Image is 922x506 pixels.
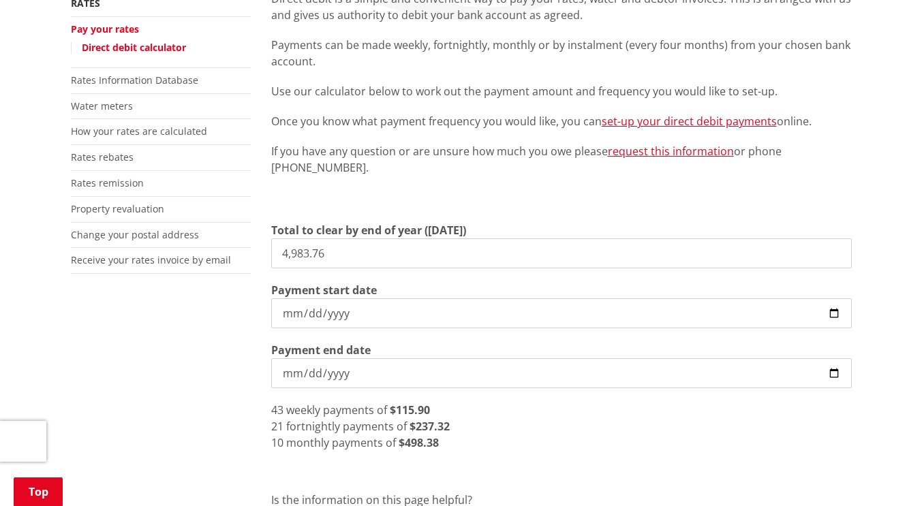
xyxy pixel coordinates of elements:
[71,228,199,241] a: Change your postal address
[71,99,133,112] a: Water meters
[271,282,377,298] label: Payment start date
[71,125,207,138] a: How your rates are calculated
[608,144,734,159] a: request this information
[271,143,852,176] p: If you have any question or are unsure how much you owe please or phone [PHONE_NUMBER].
[602,114,777,129] a: set-up your direct debit payments
[271,435,283,450] span: 10
[14,477,63,506] a: Top
[859,449,908,498] iframe: Messenger Launcher
[71,22,139,35] a: Pay your rates
[286,419,407,434] span: fortnightly payments of
[271,402,283,417] span: 43
[390,402,430,417] strong: $115.90
[399,435,439,450] strong: $498.38
[82,41,186,54] a: Direct debit calculator
[410,419,450,434] strong: $237.32
[271,419,283,434] span: 21
[71,176,144,189] a: Rates remission
[71,202,164,215] a: Property revaluation
[271,37,852,69] p: Payments can be made weekly, fortnightly, monthly or by instalment (every four months) from your ...
[286,435,396,450] span: monthly payments of
[71,253,231,266] a: Receive your rates invoice by email
[286,402,387,417] span: weekly payments of
[71,74,198,86] a: Rates Information Database
[271,342,371,358] label: Payment end date
[71,151,134,163] a: Rates rebates
[271,222,466,238] label: Total to clear by end of year ([DATE])
[271,113,852,129] p: Once you know what payment frequency you would like, you can online.
[271,83,852,99] p: Use our calculator below to work out the payment amount and frequency you would like to set-up.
